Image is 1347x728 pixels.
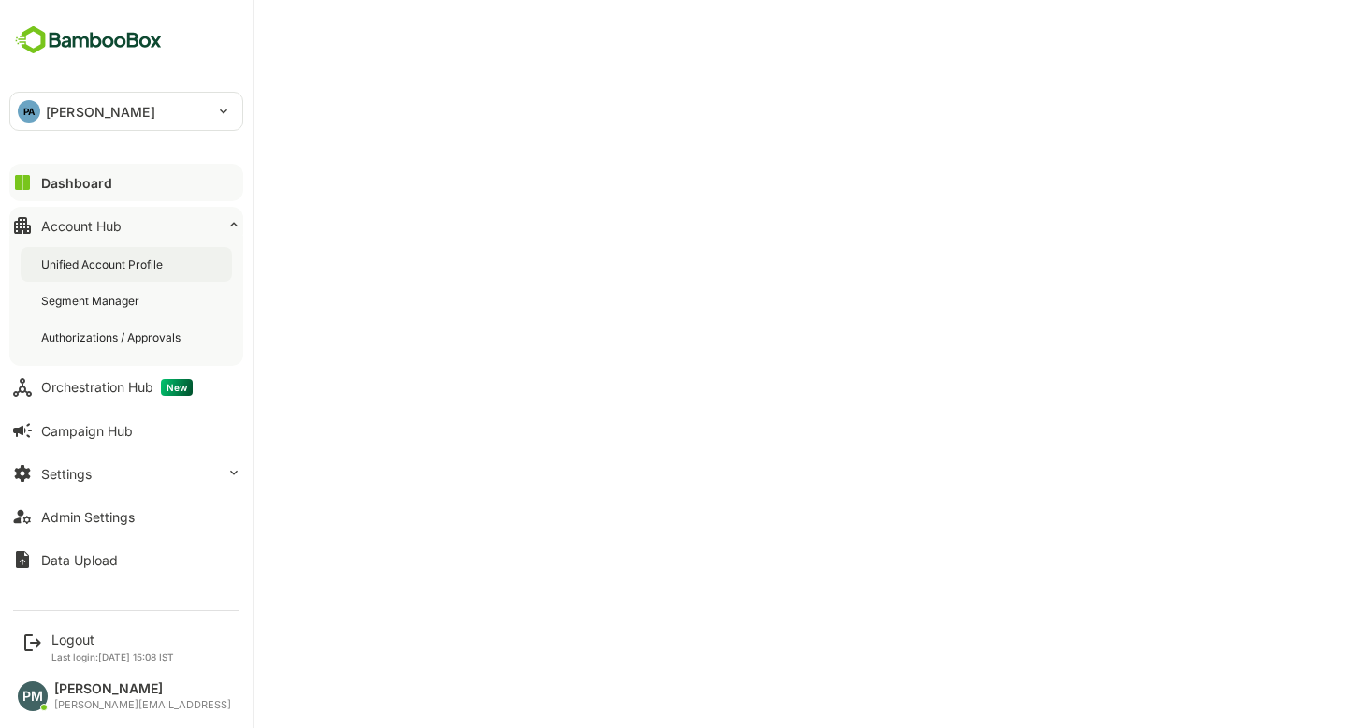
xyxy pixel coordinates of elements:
[41,466,92,482] div: Settings
[41,423,133,439] div: Campaign Hub
[9,412,243,449] button: Campaign Hub
[9,207,243,244] button: Account Hub
[9,455,243,492] button: Settings
[51,651,174,662] p: Last login: [DATE] 15:08 IST
[41,293,143,309] div: Segment Manager
[9,22,167,58] img: BambooboxFullLogoMark.5f36c76dfaba33ec1ec1367b70bb1252.svg
[41,552,118,568] div: Data Upload
[41,509,135,525] div: Admin Settings
[9,541,243,578] button: Data Upload
[41,379,193,396] div: Orchestration Hub
[51,632,174,648] div: Logout
[54,681,231,697] div: [PERSON_NAME]
[54,699,231,711] div: [PERSON_NAME][EMAIL_ADDRESS]
[9,369,243,406] button: Orchestration HubNew
[9,164,243,201] button: Dashboard
[41,256,167,272] div: Unified Account Profile
[18,100,40,123] div: PA
[18,681,48,711] div: PM
[46,102,155,122] p: [PERSON_NAME]
[161,379,193,396] span: New
[9,498,243,535] button: Admin Settings
[41,329,184,345] div: Authorizations / Approvals
[41,218,122,234] div: Account Hub
[41,175,112,191] div: Dashboard
[10,93,242,130] div: PA[PERSON_NAME]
